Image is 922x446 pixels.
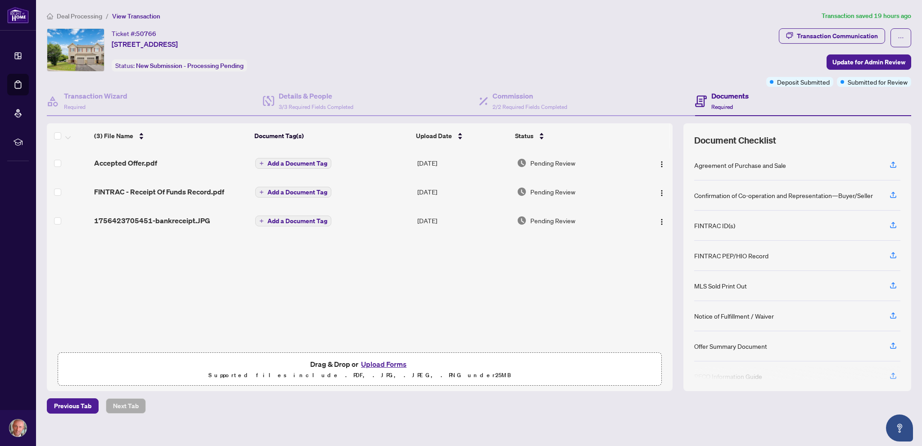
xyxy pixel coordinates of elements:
[822,11,911,21] article: Transaction saved 19 hours ago
[493,104,567,110] span: 2/2 Required Fields Completed
[112,59,247,72] div: Status:
[777,77,830,87] span: Deposit Submitted
[655,185,669,199] button: Logo
[64,104,86,110] span: Required
[251,123,412,149] th: Document Tag(s)
[57,12,102,20] span: Deal Processing
[14,23,22,31] img: website_grey.svg
[90,123,251,149] th: (3) File Name
[414,149,513,177] td: [DATE]
[797,29,878,43] div: Transaction Communication
[898,35,904,41] span: ellipsis
[255,158,331,169] button: Add a Document Tag
[694,311,774,321] div: Notice of Fulfillment / Waiver
[827,54,911,70] button: Update for Admin Review
[23,23,149,31] div: Domain: [PERSON_NAME][DOMAIN_NAME]
[658,189,665,197] img: Logo
[136,62,244,70] span: New Submission - Processing Pending
[779,28,885,44] button: Transaction Communication
[255,186,331,198] button: Add a Document Tag
[517,158,527,168] img: Document Status
[530,187,575,197] span: Pending Review
[711,104,733,110] span: Required
[279,104,353,110] span: 3/3 Required Fields Completed
[136,30,156,38] span: 50766
[694,160,786,170] div: Agreement of Purchase and Sale
[7,7,29,23] img: logo
[94,131,133,141] span: (3) File Name
[112,39,178,50] span: [STREET_ADDRESS]
[267,218,327,224] span: Add a Document Tag
[886,414,913,441] button: Open asap
[658,218,665,225] img: Logo
[25,14,44,22] div: v 4.0.25
[515,131,533,141] span: Status
[694,341,767,351] div: Offer Summary Document
[259,161,264,166] span: plus
[267,160,327,167] span: Add a Document Tag
[694,221,735,230] div: FINTRAC ID(s)
[14,14,22,22] img: logo_orange.svg
[34,53,81,59] div: Domain Overview
[694,251,768,261] div: FINTRAC PEP/HIO Record
[255,187,331,198] button: Add a Document Tag
[279,90,353,101] h4: Details & People
[694,281,747,291] div: MLS Sold Print Out
[711,90,749,101] h4: Documents
[259,190,264,194] span: plus
[416,131,452,141] span: Upload Date
[259,219,264,223] span: plus
[493,90,567,101] h4: Commission
[47,398,99,414] button: Previous Tab
[358,358,409,370] button: Upload Forms
[9,419,27,437] img: Profile Icon
[414,177,513,206] td: [DATE]
[511,123,635,149] th: Status
[267,189,327,195] span: Add a Document Tag
[655,156,669,170] button: Logo
[694,134,776,147] span: Document Checklist
[63,370,656,381] p: Supported files include .PDF, .JPG, .JPEG, .PNG under 25 MB
[90,52,97,59] img: tab_keywords_by_traffic_grey.svg
[106,11,108,21] li: /
[517,187,527,197] img: Document Status
[54,399,91,413] span: Previous Tab
[255,216,331,226] button: Add a Document Tag
[655,213,669,228] button: Logo
[99,53,152,59] div: Keywords by Traffic
[112,12,160,20] span: View Transaction
[24,52,32,59] img: tab_domain_overview_orange.svg
[832,55,905,69] span: Update for Admin Review
[64,90,127,101] h4: Transaction Wizard
[47,13,53,19] span: home
[530,158,575,168] span: Pending Review
[94,215,210,226] span: 1756423705451-bankreceipt.JPG
[530,216,575,225] span: Pending Review
[255,215,331,227] button: Add a Document Tag
[310,358,409,370] span: Drag & Drop or
[658,161,665,168] img: Logo
[106,398,146,414] button: Next Tab
[94,158,157,168] span: Accepted Offer.pdf
[414,206,513,235] td: [DATE]
[58,353,661,386] span: Drag & Drop orUpload FormsSupported files include .PDF, .JPG, .JPEG, .PNG under25MB
[412,123,511,149] th: Upload Date
[694,190,873,200] div: Confirmation of Co-operation and Representation—Buyer/Seller
[517,216,527,225] img: Document Status
[848,77,908,87] span: Submitted for Review
[112,28,156,39] div: Ticket #:
[94,186,224,197] span: FINTRAC - Receipt Of Funds Record.pdf
[47,29,104,71] img: IMG-X12275526_1.jpg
